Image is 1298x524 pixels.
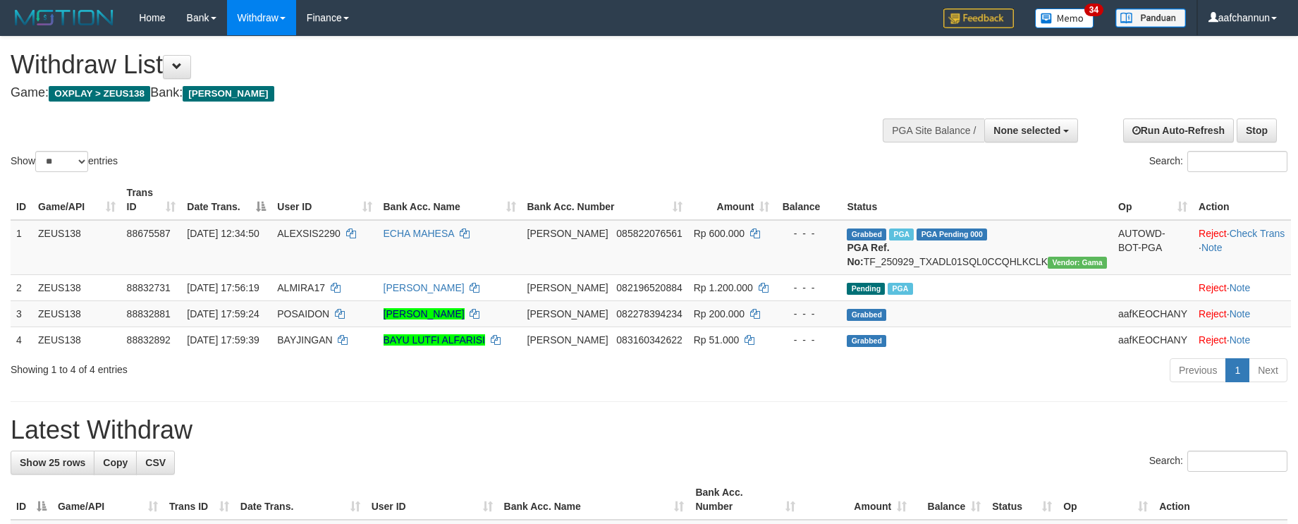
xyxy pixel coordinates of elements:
[49,86,150,102] span: OXPLAY > ZEUS138
[694,334,740,346] span: Rp 51.000
[694,282,753,293] span: Rp 1.200.000
[847,335,886,347] span: Grabbed
[527,308,608,319] span: [PERSON_NAME]
[11,151,118,172] label: Show entries
[384,308,465,319] a: [PERSON_NAME]
[1187,151,1287,172] input: Search:
[1225,358,1249,382] a: 1
[841,220,1113,275] td: TF_250929_TXADL01SQL0CCQHLKCLK
[271,180,377,220] th: User ID: activate to sort column ascending
[780,333,835,347] div: - - -
[20,457,85,468] span: Show 25 rows
[11,357,530,377] div: Showing 1 to 4 of 4 entries
[1249,358,1287,382] a: Next
[847,242,889,267] b: PGA Ref. No:
[277,334,332,346] span: BAYJINGAN
[277,282,325,293] span: ALMIRA17
[1149,151,1287,172] label: Search:
[378,180,522,220] th: Bank Acc. Name: activate to sort column ascending
[1199,228,1227,239] a: Reject
[688,180,776,220] th: Amount: activate to sort column ascending
[145,457,166,468] span: CSV
[384,282,465,293] a: [PERSON_NAME]
[1115,8,1186,28] img: panduan.png
[1123,118,1234,142] a: Run Auto-Refresh
[527,282,608,293] span: [PERSON_NAME]
[1201,242,1223,253] a: Note
[127,282,171,293] span: 88832731
[1199,282,1227,293] a: Reject
[527,228,608,239] span: [PERSON_NAME]
[527,334,608,346] span: [PERSON_NAME]
[1193,180,1291,220] th: Action
[993,125,1060,136] span: None selected
[384,228,454,239] a: ECHA MAHESA
[1113,220,1193,275] td: AUTOWD-BOT-PGA
[1149,451,1287,472] label: Search:
[11,327,32,353] td: 4
[1170,358,1226,382] a: Previous
[1199,334,1227,346] a: Reject
[616,228,682,239] span: Copy 085822076561 to clipboard
[11,300,32,327] td: 3
[235,480,366,520] th: Date Trans.: activate to sort column ascending
[32,300,121,327] td: ZEUS138
[121,180,182,220] th: Trans ID: activate to sort column ascending
[94,451,137,475] a: Copy
[32,220,121,275] td: ZEUS138
[943,8,1014,28] img: Feedback.jpg
[1035,8,1094,28] img: Button%20Memo.svg
[164,480,235,520] th: Trans ID: activate to sort column ascending
[11,86,851,100] h4: Game: Bank:
[780,281,835,295] div: - - -
[847,229,886,240] span: Grabbed
[277,228,341,239] span: ALEXSIS2290
[694,308,745,319] span: Rp 200.000
[1084,4,1103,16] span: 34
[616,308,682,319] span: Copy 082278394234 to clipboard
[187,334,259,346] span: [DATE] 17:59:39
[11,220,32,275] td: 1
[366,480,498,520] th: User ID: activate to sort column ascending
[1113,180,1193,220] th: Op: activate to sort column ascending
[1193,327,1291,353] td: ·
[127,334,171,346] span: 88832892
[1199,308,1227,319] a: Reject
[11,480,52,520] th: ID: activate to sort column descending
[127,308,171,319] span: 88832881
[127,228,171,239] span: 88675587
[1113,300,1193,327] td: aafKEOCHANY
[11,416,1287,444] h1: Latest Withdraw
[1193,274,1291,300] td: ·
[847,309,886,321] span: Grabbed
[1230,334,1251,346] a: Note
[616,282,682,293] span: Copy 082196520884 to clipboard
[1237,118,1277,142] a: Stop
[384,334,485,346] a: BAYU LUTFI ALFARISI
[847,283,885,295] span: Pending
[616,334,682,346] span: Copy 083160342622 to clipboard
[841,180,1113,220] th: Status
[187,282,259,293] span: [DATE] 17:56:19
[277,308,329,319] span: POSAIDON
[498,480,690,520] th: Bank Acc. Name: activate to sort column ascending
[11,51,851,79] h1: Withdraw List
[522,180,688,220] th: Bank Acc. Number: activate to sort column ascending
[917,229,987,240] span: PGA Pending
[1187,451,1287,472] input: Search:
[694,228,745,239] span: Rp 600.000
[1230,282,1251,293] a: Note
[32,274,121,300] td: ZEUS138
[1153,480,1287,520] th: Action
[136,451,175,475] a: CSV
[986,480,1058,520] th: Status: activate to sort column ascending
[883,118,984,142] div: PGA Site Balance /
[1058,480,1153,520] th: Op: activate to sort column ascending
[187,308,259,319] span: [DATE] 17:59:24
[11,274,32,300] td: 2
[35,151,88,172] select: Showentries
[1048,257,1107,269] span: Vendor URL: https://trx31.1velocity.biz
[187,228,259,239] span: [DATE] 12:34:50
[1193,300,1291,327] td: ·
[1230,228,1285,239] a: Check Trans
